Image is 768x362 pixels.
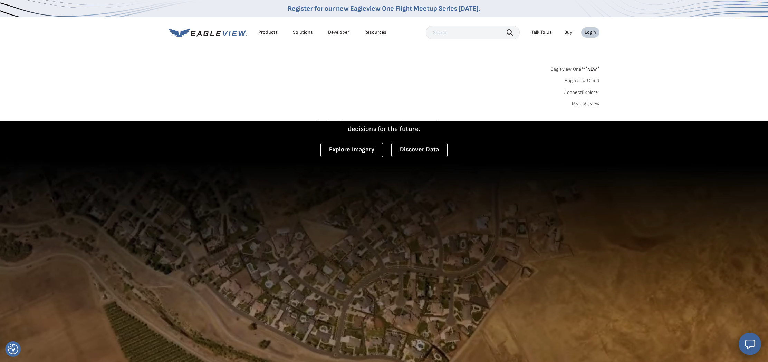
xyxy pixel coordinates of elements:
[564,89,599,96] a: ConnectExplorer
[328,29,349,36] a: Developer
[531,29,552,36] div: Talk To Us
[320,143,383,157] a: Explore Imagery
[364,29,386,36] div: Resources
[550,64,599,72] a: Eagleview One™*NEW*
[8,344,18,354] img: Revisit consent button
[564,29,572,36] a: Buy
[391,143,448,157] a: Discover Data
[288,4,480,13] a: Register for our new Eagleview One Flight Meetup Series [DATE].
[426,26,520,39] input: Search
[585,66,599,72] span: NEW
[293,29,313,36] div: Solutions
[565,78,599,84] a: Eagleview Cloud
[739,333,761,355] button: Open chat window
[258,29,278,36] div: Products
[572,101,599,107] a: MyEagleview
[585,29,596,36] div: Login
[8,344,18,354] button: Consent Preferences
